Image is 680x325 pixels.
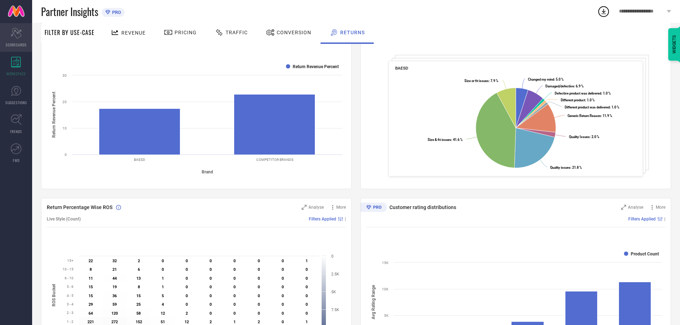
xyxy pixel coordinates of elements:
text: 58 [136,311,141,316]
span: Filters Applied [628,217,656,222]
text: 0 [162,267,164,272]
tspan: Return Revenue Percent [51,92,56,138]
text: 0 [331,254,333,259]
text: 12 [161,311,165,316]
text: 0 [186,267,188,272]
text: : 1.0 % [561,98,595,102]
text: 3 - 4 [67,302,74,306]
text: 0 [282,285,284,289]
text: : 1.0 % [565,105,619,109]
text: 32 [112,259,117,263]
div: Open download list [597,5,610,18]
text: 10 [62,126,67,130]
text: 20 [62,100,67,104]
text: 152 [136,320,142,324]
text: 30 [62,73,67,77]
text: 12 [185,320,189,324]
span: More [336,205,346,210]
text: 5 [162,294,164,298]
text: 0 [186,294,188,298]
text: 22 [89,259,93,263]
tspan: Avg Rating Range [371,285,376,319]
span: Analyse [308,205,324,210]
tspan: Changed my mind [528,77,554,81]
text: 15 [89,285,93,289]
span: Returns [340,30,365,35]
text: 1 [233,320,236,324]
text: 0 [282,302,284,307]
text: 0 [282,294,284,298]
text: 1 [162,276,164,281]
text: 0 [306,276,308,281]
text: 25 [136,302,141,307]
span: Analyse [628,205,643,210]
span: SCORECARDS [6,42,27,47]
text: 0 [233,259,236,263]
text: 0 [233,276,236,281]
text: 15+ [67,259,74,263]
text: : 6.9 % [545,84,584,88]
text: 0 [282,267,284,272]
text: 0 [306,302,308,307]
span: | [345,217,346,222]
span: Live Style (Count) [47,217,81,222]
tspan: Different product [561,98,585,102]
text: 0 [233,302,236,307]
text: 1 [306,320,308,324]
span: Filters Applied [309,217,336,222]
text: 2 [210,320,212,324]
text: 6 - 10 [65,276,74,280]
text: : 2.0 % [569,135,599,139]
text: 8 [90,267,92,272]
text: 11 [89,276,93,281]
tspan: Generic Return Reason [568,114,601,118]
text: 15 [89,294,93,298]
text: : 5.0 % [528,77,564,81]
span: Partner Insights [41,4,98,19]
text: Return Revenue Percent [293,64,339,69]
text: 5K [384,314,389,318]
text: 29 [89,302,93,307]
tspan: Size & fit issues [428,138,451,142]
text: 51 [161,320,165,324]
div: Premium [361,203,387,213]
text: 13 [136,276,141,281]
text: 44 [112,276,117,281]
span: More [656,205,665,210]
span: BAESD [395,66,408,71]
text: 0 [306,285,308,289]
span: Pricing [175,30,197,35]
text: BAESD [134,158,145,162]
text: 0 [210,259,212,263]
text: 0 [258,294,260,298]
span: | [664,217,665,222]
text: 0 [210,311,212,316]
text: 36 [112,294,117,298]
text: 0 [186,285,188,289]
text: 15K [382,261,389,265]
text: 0 [186,302,188,307]
text: 0 [258,276,260,281]
text: 0 [258,267,260,272]
text: 1 [306,259,308,263]
text: 8 [138,285,140,289]
text: 0 [210,294,212,298]
text: 120 [111,311,118,316]
text: 221 [87,320,94,324]
text: : 7.9 % [464,79,498,83]
span: Conversion [277,30,311,35]
svg: Zoom [302,205,307,210]
span: Traffic [226,30,248,35]
text: 0 [210,302,212,307]
text: : 41.6 % [428,138,463,142]
text: 0 [186,259,188,263]
span: SUGGESTIONS [5,100,27,105]
text: 2 [186,311,188,316]
tspan: Damaged/defective [545,84,574,88]
tspan: Defective product was delivered [555,91,601,95]
tspan: Quality Issues [569,135,590,139]
span: WORKSPACE [6,71,26,76]
text: 0 [306,294,308,298]
text: 1 [162,285,164,289]
text: 0 [162,259,164,263]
